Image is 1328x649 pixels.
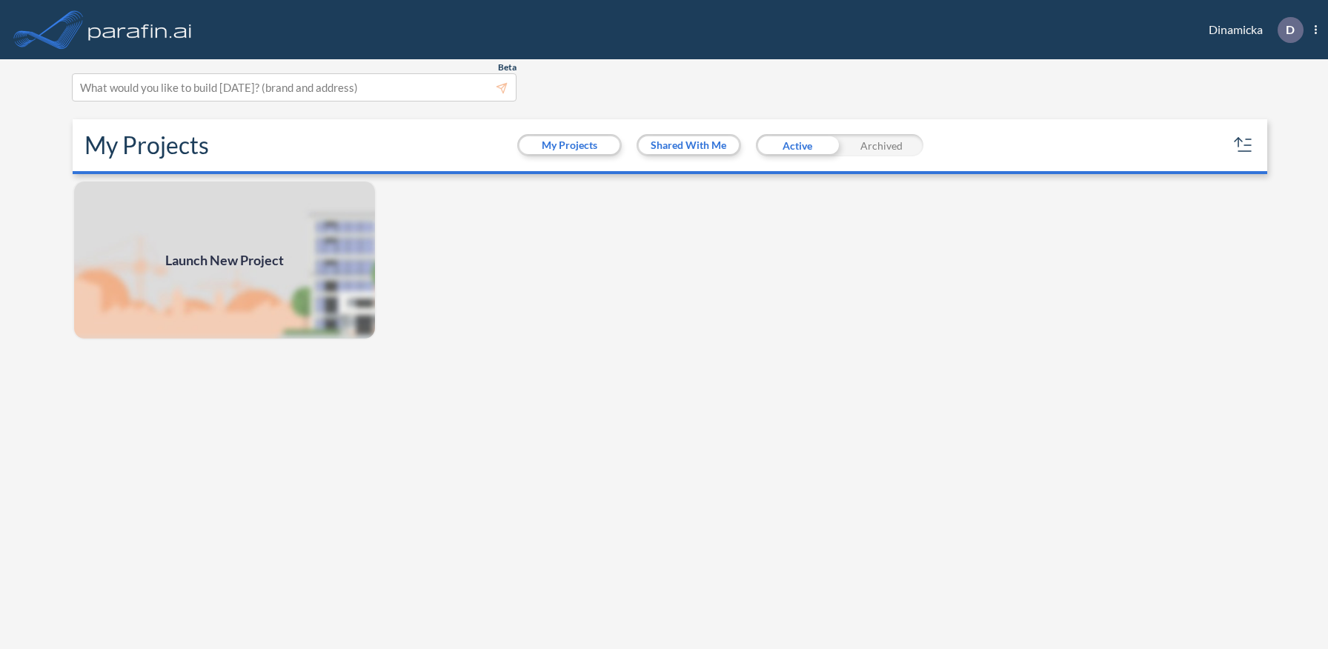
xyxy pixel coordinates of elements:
div: Dinamicka [1186,17,1317,43]
img: add [73,180,376,340]
div: Archived [840,134,923,156]
h2: My Projects [84,131,209,159]
p: D [1286,23,1295,36]
span: Beta [498,61,517,73]
img: logo [85,15,195,44]
span: Launch New Project [165,250,284,270]
button: My Projects [519,136,620,154]
div: Active [756,134,840,156]
a: Launch New Project [73,180,376,340]
button: Shared With Me [639,136,739,154]
button: sort [1232,133,1255,157]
